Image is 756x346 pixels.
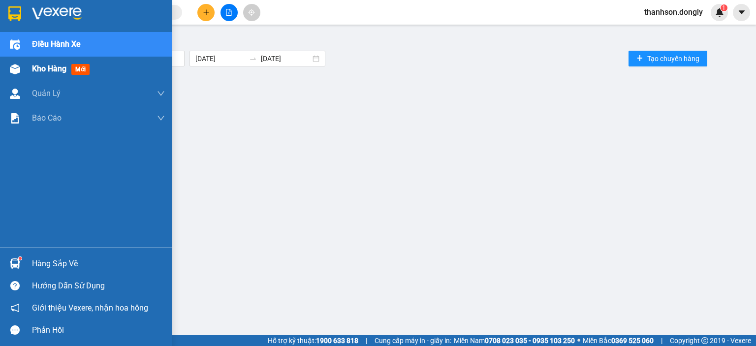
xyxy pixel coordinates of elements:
span: 1 [722,4,725,11]
img: warehouse-icon [10,258,20,269]
strong: 0369 525 060 [611,337,654,345]
span: Cung cấp máy in - giấy in: [375,335,451,346]
button: aim [243,4,260,21]
button: plus [197,4,215,21]
span: Hỗ trợ kỹ thuật: [268,335,358,346]
span: to [249,55,257,63]
span: | [366,335,367,346]
span: notification [10,303,20,313]
img: warehouse-icon [10,89,20,99]
span: file-add [225,9,232,16]
div: Phản hồi [32,323,165,338]
button: plusTạo chuyến hàng [629,51,707,66]
span: swap-right [249,55,257,63]
span: Báo cáo [32,112,62,124]
span: Kho hàng [32,64,66,73]
span: GP1410250176 [87,51,146,61]
strong: 1900 633 818 [316,337,358,345]
button: file-add [220,4,238,21]
span: Miền Bắc [583,335,654,346]
div: Hàng sắp về [32,256,165,271]
span: Quản Lý [32,87,61,99]
span: Tạo chuyến hàng [647,53,699,64]
span: message [10,325,20,335]
sup: 1 [721,4,727,11]
span: plus [203,9,210,16]
span: thanhson.dongly [636,6,711,18]
img: solution-icon [10,113,20,124]
span: ⚪️ [577,339,580,343]
div: Điều hành xe [37,32,749,44]
span: down [157,90,165,97]
span: Điều hành xe [32,38,81,50]
button: caret-down [733,4,750,21]
input: Ngày kết thúc [261,53,311,64]
span: plus [636,55,643,63]
img: logo-vxr [8,6,21,21]
span: SĐT XE 0947 762 437 [28,42,81,63]
img: icon-new-feature [715,8,724,17]
img: logo [5,34,21,68]
span: caret-down [737,8,746,17]
span: Miền Nam [454,335,575,346]
img: warehouse-icon [10,64,20,74]
span: mới [71,64,90,75]
sup: 1 [19,257,22,260]
input: Ngày bắt đầu [195,53,245,64]
span: Giới thiệu Vexere, nhận hoa hồng [32,302,148,314]
span: question-circle [10,281,20,290]
div: Hướng dẫn sử dụng [32,279,165,293]
strong: 0708 023 035 - 0935 103 250 [485,337,575,345]
img: warehouse-icon [10,39,20,50]
strong: CHUYỂN PHÁT NHANH ĐÔNG LÝ [23,8,85,40]
span: down [157,114,165,122]
span: | [661,335,662,346]
span: copyright [701,337,708,344]
strong: PHIẾU BIÊN NHẬN [28,65,81,86]
span: aim [248,9,255,16]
